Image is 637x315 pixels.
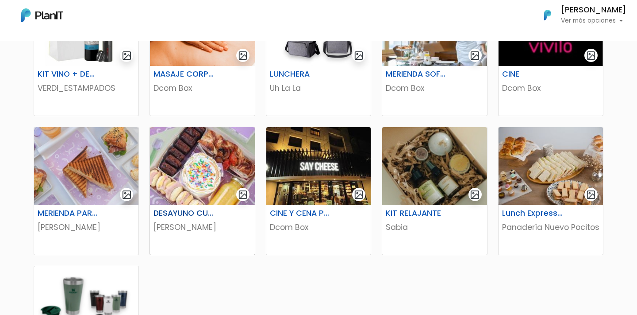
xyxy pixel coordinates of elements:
img: PlanIt Logo [538,5,557,25]
h6: CINE [497,70,569,79]
a: gallery-light DESAYUNO CUMPLE PARA 1 [PERSON_NAME] [150,127,255,255]
a: gallery-light KIT RELAJANTE Sabia [382,127,487,255]
h6: DESAYUNO CUMPLE PARA 1 [148,209,220,218]
img: gallery-light [586,190,596,200]
img: thumb_thumb_194E8C92-9FC3-430B-9E41-01D9E9B75AED.jpeg [34,127,138,205]
h6: MERIENDA SOFITEL [380,70,453,79]
a: gallery-light Lunch Express 5 personas Panadería Nuevo Pocitos [498,127,603,255]
h6: KIT RELAJANTE [380,209,453,218]
p: Dcom Box [153,82,251,94]
h6: Lunch Express 5 personas [497,209,569,218]
p: VERDI_ESTAMPADOS [38,82,135,94]
img: gallery-light [586,51,596,61]
img: gallery-light [122,51,132,61]
a: gallery-light CINE Y CENA PARA 2 Dcom Box [266,127,371,255]
img: gallery-light [354,51,364,61]
img: PlanIt Logo [21,8,63,22]
a: gallery-light MERIENDA PARA 2 [PERSON_NAME] [34,127,139,255]
p: Dcom Box [386,82,483,94]
img: thumb_WhatsApp_Image_2024-05-07_at_13.48.22.jpeg [499,127,603,205]
img: thumb_WhatsApp_Image_2024-05-31_at_10.12.15.jpeg [266,127,371,205]
p: Panadería Nuevo Pocitos [502,222,599,233]
h6: MERIENDA PARA 2 [32,209,104,218]
p: Dcom Box [502,82,599,94]
h6: MASAJE CORPORAL [148,70,220,79]
img: gallery-light [470,190,480,200]
img: thumb_9A159ECA-3452-4DC8-A68F-9EF8AB81CC9F.jpeg [382,127,487,205]
h6: CINE Y CENA PARA 2 [265,209,337,218]
img: thumb_WhatsApp_Image_2025-02-28_at_13.43.42__2_.jpeg [150,127,254,205]
p: Sabia [386,222,483,233]
img: gallery-light [122,190,132,200]
p: [PERSON_NAME] [153,222,251,233]
h6: LUNCHERA [265,70,337,79]
img: gallery-light [238,51,248,61]
img: gallery-light [354,190,364,200]
p: Uh La La [270,82,367,94]
button: PlanIt Logo [PERSON_NAME] Ver más opciones [533,4,626,27]
h6: KIT VINO + DESCORCHADOR [32,70,104,79]
p: [PERSON_NAME] [38,222,135,233]
p: Dcom Box [270,222,367,233]
img: gallery-light [238,190,248,200]
h6: [PERSON_NAME] [561,6,626,14]
p: Ver más opciones [561,18,626,24]
div: ¿Necesitás ayuda? [46,8,127,26]
img: gallery-light [470,51,480,61]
